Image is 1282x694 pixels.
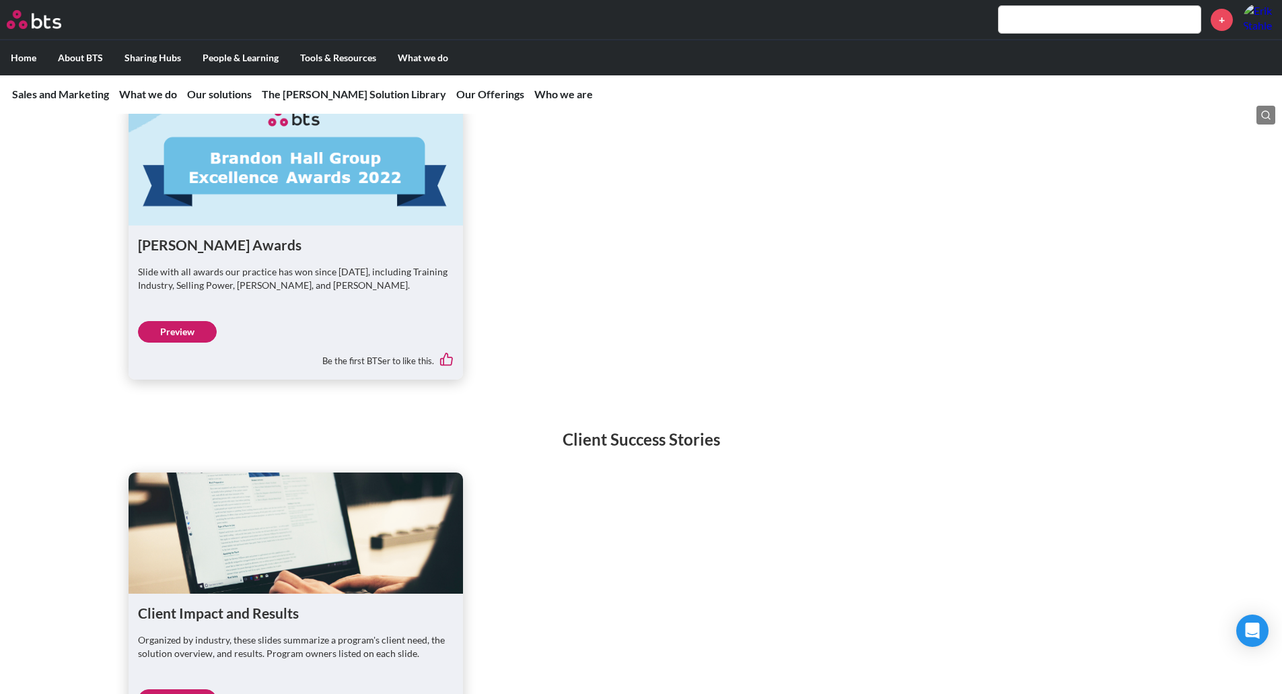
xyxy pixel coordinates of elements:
img: Erik Stahle [1243,3,1275,36]
label: People & Learning [192,40,289,75]
img: BTS Logo [7,10,61,29]
a: Sales and Marketing [12,88,109,100]
a: Our solutions [187,88,252,100]
a: Our Offerings [456,88,524,100]
h1: Client Impact and Results [138,603,454,623]
a: + [1211,9,1233,31]
label: What we do [387,40,459,75]
a: Go home [7,10,86,29]
a: Profile [1243,3,1275,36]
a: Who we are [534,88,593,100]
a: What we do [119,88,177,100]
h1: [PERSON_NAME] Awards [138,235,454,254]
label: Tools & Resources [289,40,387,75]
div: Open Intercom Messenger [1236,615,1269,647]
a: Preview [138,321,217,343]
label: Sharing Hubs [114,40,192,75]
div: Be the first BTSer to like this. [138,343,454,371]
label: About BTS [47,40,114,75]
p: Organized by industry, these slides summarize a program's client need, the solution overview, and... [138,633,454,660]
a: The [PERSON_NAME] Solution Library [262,88,446,100]
p: Slide with all awards our practice has won since [DATE], including Training Industry, Selling Pow... [138,265,454,291]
